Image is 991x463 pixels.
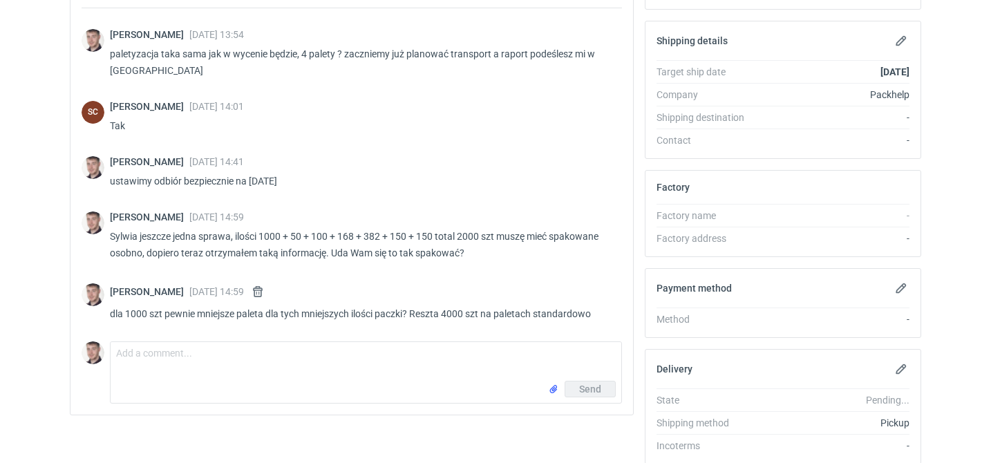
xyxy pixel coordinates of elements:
div: Packhelp [757,88,909,102]
div: Method [657,312,757,326]
div: Factory name [657,209,757,223]
p: paletyzacja taka sama jak w wycenie będzie, 4 palety ? zaczniemy już planować transport a raport ... [110,46,611,79]
span: [PERSON_NAME] [110,29,189,40]
em: Pending... [866,395,909,406]
div: Sylwia Cichórz [82,101,104,124]
div: Contact [657,133,757,147]
figcaption: SC [82,101,104,124]
button: Edit shipping details [893,32,909,49]
div: - [757,111,909,124]
h2: Shipping details [657,35,728,46]
strong: [DATE] [880,66,909,77]
button: Edit delivery details [893,361,909,377]
button: Edit payment method [893,280,909,296]
img: Maciej Sikora [82,156,104,179]
span: [PERSON_NAME] [110,156,189,167]
p: dla 1000 szt pewnie mniejsze paleta dla tych mniejszych ilości paczki? Reszta 4000 szt na paletac... [110,305,611,322]
p: ustawimy odbiór bezpiecznie na [DATE] [110,173,611,189]
p: Tak [110,117,611,134]
div: - [757,439,909,453]
span: [DATE] 13:54 [189,29,244,40]
div: Shipping method [657,416,757,430]
button: Send [565,381,616,397]
div: Factory address [657,231,757,245]
h2: Payment method [657,283,732,294]
span: [DATE] 14:41 [189,156,244,167]
span: [DATE] 14:59 [189,286,244,297]
img: Maciej Sikora [82,341,104,364]
div: Pickup [757,416,909,430]
img: Maciej Sikora [82,211,104,234]
img: Maciej Sikora [82,29,104,52]
span: [DATE] 14:59 [189,211,244,223]
span: [PERSON_NAME] [110,211,189,223]
div: Target ship date [657,65,757,79]
div: Shipping destination [657,111,757,124]
span: Send [579,384,601,394]
p: Sylwia jeszcze jedna sprawa, ilości 1000 + 50 + 100 + 168 + 382 + 150 + 150 total 2000 szt muszę ... [110,228,611,261]
span: [PERSON_NAME] [110,286,189,297]
span: [DATE] 14:01 [189,101,244,112]
span: [PERSON_NAME] [110,101,189,112]
div: - [757,312,909,326]
div: Incoterms [657,439,757,453]
div: - [757,231,909,245]
div: - [757,209,909,223]
h2: Delivery [657,363,692,375]
h2: Factory [657,182,690,193]
div: State [657,393,757,407]
div: - [757,133,909,147]
div: Company [657,88,757,102]
img: Maciej Sikora [82,283,104,306]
